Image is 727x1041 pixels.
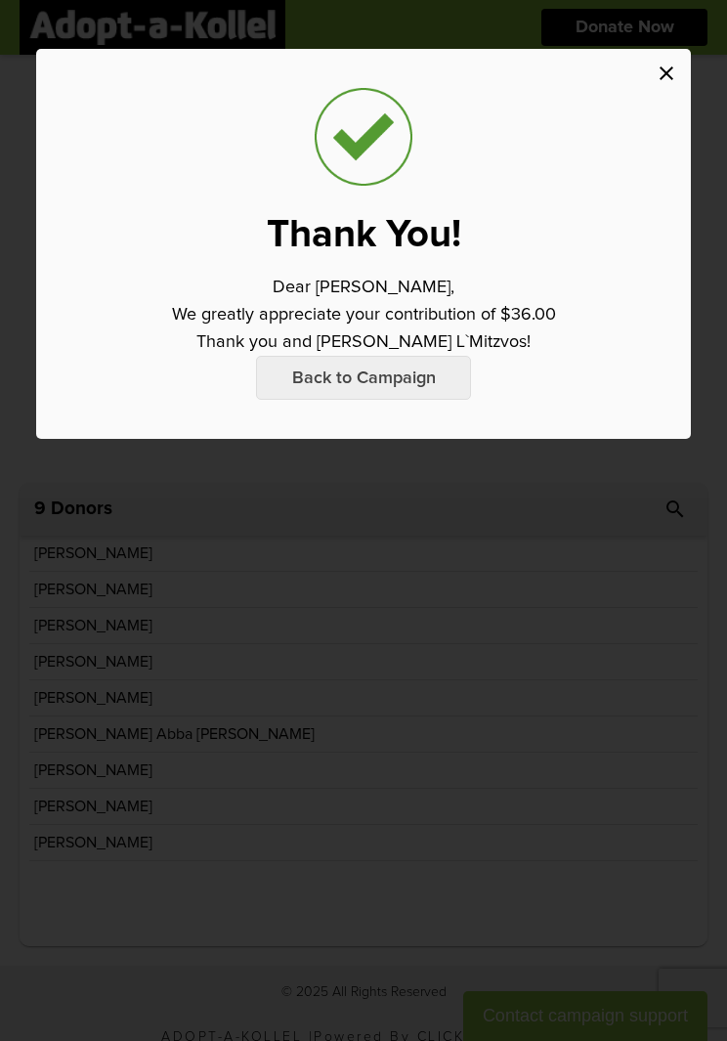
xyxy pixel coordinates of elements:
[315,88,412,186] img: check_trans_bg.png
[172,301,556,328] p: We greatly appreciate your contribution of $36.00
[267,215,461,254] p: Thank You!
[256,356,471,400] p: Back to Campaign
[196,328,531,356] p: Thank you and [PERSON_NAME] L`Mitzvos!
[655,62,678,85] i: close
[273,274,454,301] p: Dear [PERSON_NAME],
